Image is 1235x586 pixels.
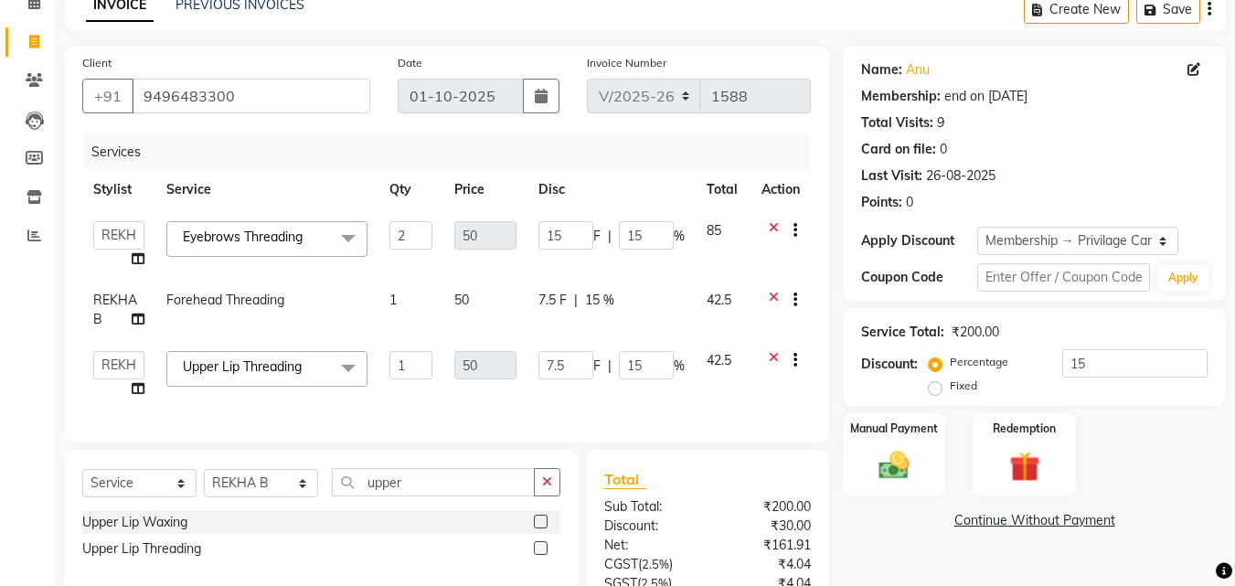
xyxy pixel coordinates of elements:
label: Client [82,55,112,71]
img: _cash.svg [869,448,919,483]
div: Membership: [861,87,941,106]
span: Total [604,470,646,489]
button: Apply [1157,264,1209,292]
label: Redemption [993,421,1056,437]
span: 7.5 F [538,291,567,310]
span: REKHA B [93,292,137,327]
span: 50 [454,292,469,308]
button: +91 [82,79,133,113]
span: | [574,291,578,310]
div: Total Visits: [861,113,933,133]
div: Points: [861,193,902,212]
div: end on [DATE] [944,87,1027,106]
span: 42.5 [707,292,731,308]
span: % [674,357,685,376]
div: Net: [591,536,708,555]
div: Apply Discount [861,231,976,250]
div: ₹4.04 [708,555,825,574]
span: | [608,227,612,246]
th: Price [443,169,527,210]
span: Upper Lip Threading [183,358,302,375]
span: 85 [707,222,721,239]
input: Search by Name/Mobile/Email/Code [132,79,370,113]
div: Sub Total: [591,497,708,517]
img: _gift.svg [1000,448,1049,485]
a: Continue Without Payment [846,511,1222,530]
input: Enter Offer / Coupon Code [977,263,1150,292]
div: Card on file: [861,140,936,159]
span: 42.5 [707,352,731,368]
span: 15 % [585,291,614,310]
label: Date [398,55,422,71]
th: Action [751,169,811,210]
span: CGST [604,556,638,572]
span: 1 [389,292,397,308]
span: | [608,357,612,376]
div: Service Total: [861,323,944,342]
label: Fixed [950,378,977,394]
div: Discount: [861,355,918,374]
th: Qty [378,169,443,210]
span: F [593,227,601,246]
div: 0 [906,193,913,212]
div: Upper Lip Threading [82,539,201,559]
div: Last Visit: [861,166,922,186]
th: Disc [527,169,696,210]
th: Service [155,169,378,210]
div: ₹161.91 [708,536,825,555]
div: Upper Lip Waxing [82,513,187,532]
label: Invoice Number [587,55,666,71]
div: Discount: [591,517,708,536]
div: ₹200.00 [952,323,999,342]
div: Services [84,135,825,169]
span: Eyebrows Threading [183,229,303,245]
span: % [674,227,685,246]
div: 9 [937,113,944,133]
a: x [303,229,311,245]
div: 26-08-2025 [926,166,995,186]
span: 2.5% [642,557,669,571]
th: Stylist [82,169,155,210]
th: Total [696,169,751,210]
input: Search or Scan [332,468,535,496]
span: Forehead Threading [166,292,284,308]
a: Anu [906,60,930,80]
div: ₹30.00 [708,517,825,536]
div: ₹200.00 [708,497,825,517]
a: x [302,358,310,375]
div: Coupon Code [861,268,976,287]
div: Name: [861,60,902,80]
div: 0 [940,140,947,159]
label: Percentage [950,354,1008,370]
div: ( ) [591,555,708,574]
span: F [593,357,601,376]
label: Manual Payment [850,421,938,437]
